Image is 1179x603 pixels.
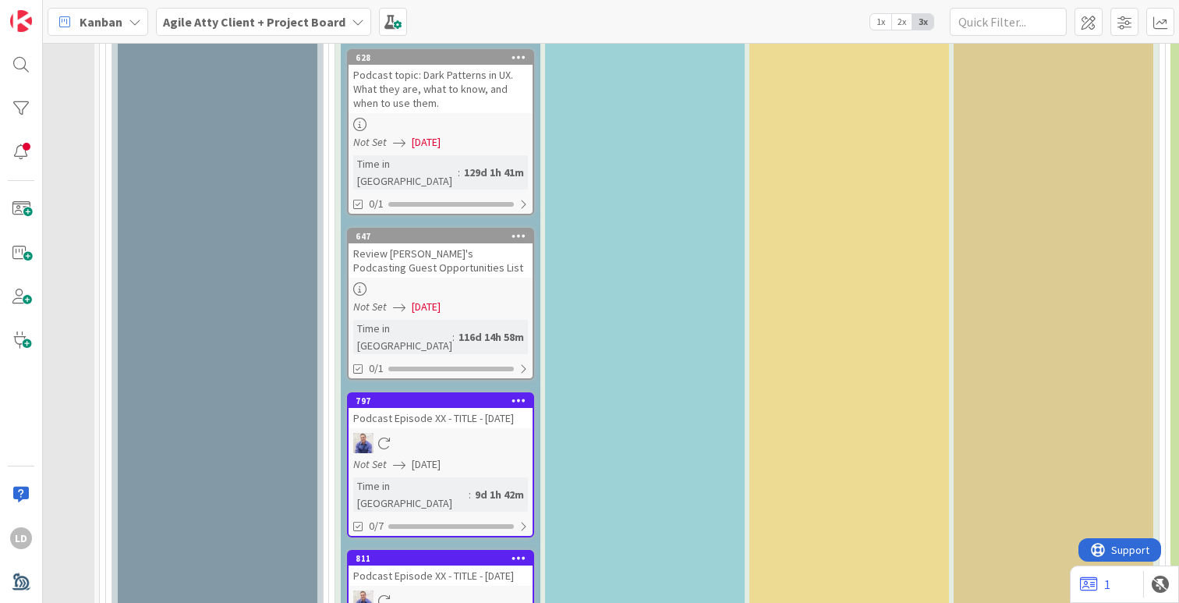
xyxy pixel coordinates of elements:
[870,14,891,30] span: 1x
[353,155,458,190] div: Time in [GEOGRAPHIC_DATA]
[1080,575,1110,594] a: 1
[349,408,533,428] div: Podcast Episode XX - TITLE - [DATE]
[455,328,528,346] div: 116d 14h 58m
[163,14,345,30] b: Agile Atty Client + Project Board
[412,456,441,473] span: [DATE]
[353,135,387,149] i: Not Set
[349,243,533,278] div: Review [PERSON_NAME]'s Podcasting Guest Opportunities List
[460,164,528,181] div: 129d 1h 41m
[10,527,32,549] div: LD
[356,395,533,406] div: 797
[33,2,71,21] span: Support
[349,394,533,408] div: 797
[349,552,533,586] div: 811Podcast Episode XX - TITLE - [DATE]
[369,518,384,534] span: 0/7
[347,49,534,215] a: 628Podcast topic: Dark Patterns in UX. What they are, what to know, and when to use them.Not Set[...
[349,394,533,428] div: 797Podcast Episode XX - TITLE - [DATE]
[356,231,533,242] div: 647
[369,196,384,212] span: 0/1
[349,51,533,113] div: 628Podcast topic: Dark Patterns in UX. What they are, what to know, and when to use them.
[347,392,534,537] a: 797Podcast Episode XX - TITLE - [DATE]JGNot Set[DATE]Time in [GEOGRAPHIC_DATA]:9d 1h 42m0/7
[912,14,933,30] span: 3x
[353,320,452,354] div: Time in [GEOGRAPHIC_DATA]
[353,300,387,314] i: Not Set
[349,552,533,566] div: 811
[369,360,384,377] span: 0/1
[356,52,533,63] div: 628
[349,229,533,278] div: 647Review [PERSON_NAME]'s Podcasting Guest Opportunities List
[356,553,533,564] div: 811
[950,8,1067,36] input: Quick Filter...
[10,10,32,32] img: Visit kanbanzone.com
[347,228,534,380] a: 647Review [PERSON_NAME]'s Podcasting Guest Opportunities ListNot Set[DATE]Time in [GEOGRAPHIC_DAT...
[353,477,469,512] div: Time in [GEOGRAPHIC_DATA]
[80,12,122,31] span: Kanban
[471,486,528,503] div: 9d 1h 42m
[349,433,533,453] div: JG
[349,51,533,65] div: 628
[891,14,912,30] span: 2x
[452,328,455,346] span: :
[353,457,387,471] i: Not Set
[349,65,533,113] div: Podcast topic: Dark Patterns in UX. What they are, what to know, and when to use them.
[349,229,533,243] div: 647
[458,164,460,181] span: :
[412,134,441,151] span: [DATE]
[353,433,374,453] img: JG
[469,486,471,503] span: :
[412,299,441,315] span: [DATE]
[10,571,32,593] img: avatar
[349,566,533,586] div: Podcast Episode XX - TITLE - [DATE]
